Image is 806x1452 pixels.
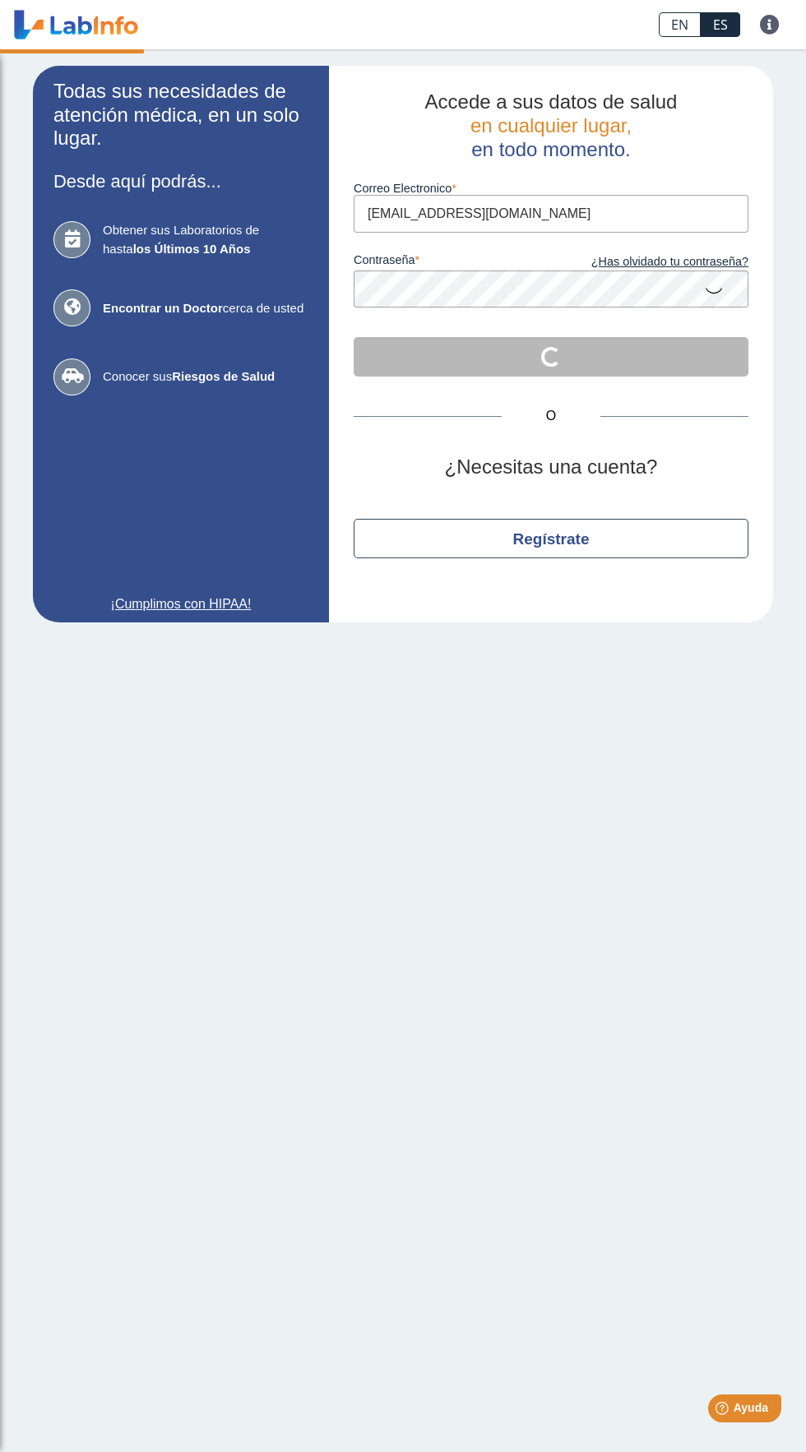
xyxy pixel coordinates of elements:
b: Encontrar un Doctor [103,301,223,315]
h3: Desde aquí podrás... [53,171,308,192]
label: Correo Electronico [354,182,748,195]
a: ES [701,12,740,37]
span: O [502,406,600,426]
iframe: Help widget launcher [660,1388,788,1434]
span: Obtener sus Laboratorios de hasta [103,221,308,258]
a: ¡Cumplimos con HIPAA! [53,594,308,614]
h2: Todas sus necesidades de atención médica, en un solo lugar. [53,80,308,150]
span: Accede a sus datos de salud [425,90,678,113]
a: ¿Has olvidado tu contraseña? [551,253,748,271]
button: Regístrate [354,519,748,558]
span: en cualquier lugar, [470,114,632,136]
span: en todo momento. [471,138,630,160]
h2: ¿Necesitas una cuenta? [354,455,748,479]
label: contraseña [354,253,551,271]
b: los Últimos 10 Años [133,242,251,256]
span: Conocer sus [103,368,308,386]
span: cerca de usted [103,299,308,318]
b: Riesgos de Salud [172,369,275,383]
a: EN [659,12,701,37]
